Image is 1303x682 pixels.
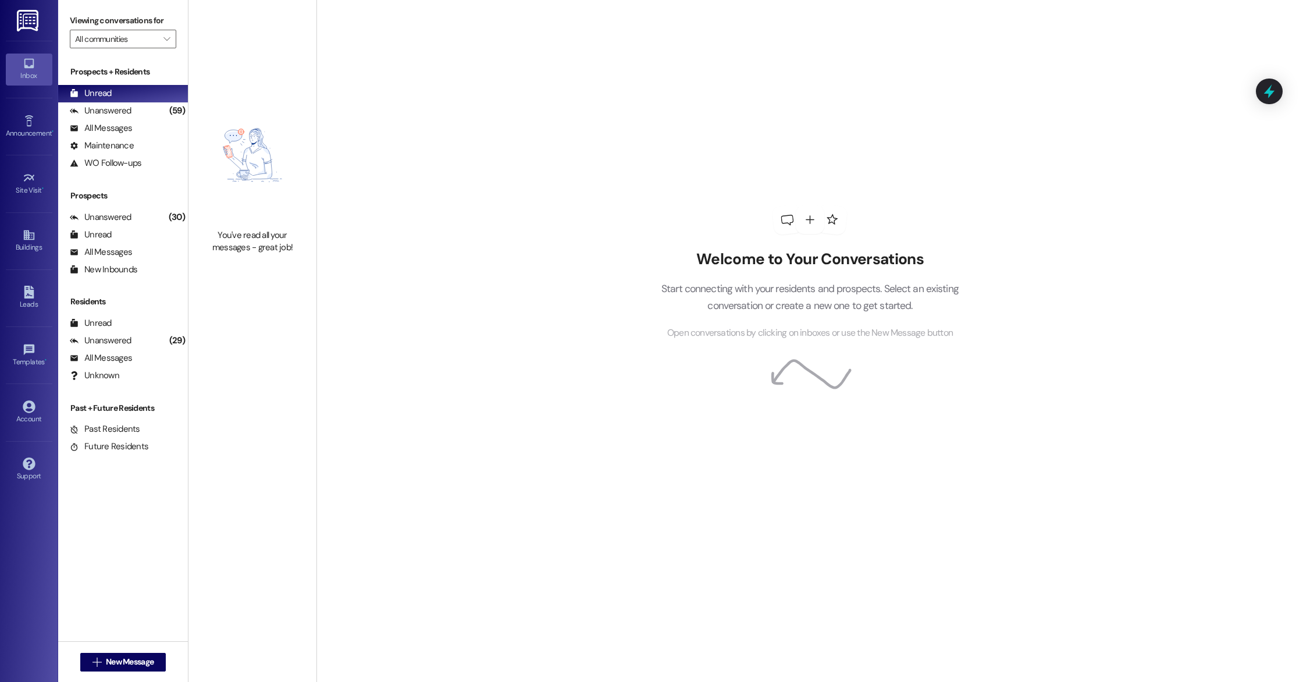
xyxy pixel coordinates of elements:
[166,208,188,226] div: (30)
[70,211,131,223] div: Unanswered
[45,356,47,364] span: •
[6,54,52,85] a: Inbox
[70,335,131,347] div: Unanswered
[643,280,976,314] p: Start connecting with your residents and prospects. Select an existing conversation or create a n...
[58,190,188,202] div: Prospects
[70,352,132,364] div: All Messages
[70,157,141,169] div: WO Follow-ups
[6,225,52,257] a: Buildings
[6,397,52,428] a: Account
[17,10,41,31] img: ResiDesk Logo
[643,250,976,269] h2: Welcome to Your Conversations
[201,229,304,254] div: You've read all your messages - great job!
[70,122,132,134] div: All Messages
[70,370,119,382] div: Unknown
[166,102,188,120] div: (59)
[70,246,132,258] div: All Messages
[42,184,44,193] span: •
[6,168,52,200] a: Site Visit •
[163,34,170,44] i: 
[6,340,52,371] a: Templates •
[70,441,148,453] div: Future Residents
[52,127,54,136] span: •
[70,105,131,117] div: Unanswered
[6,454,52,485] a: Support
[70,423,140,435] div: Past Residents
[70,140,134,152] div: Maintenance
[6,282,52,314] a: Leads
[58,402,188,414] div: Past + Future Residents
[166,332,188,350] div: (29)
[667,326,953,340] span: Open conversations by clicking on inboxes or use the New Message button
[92,658,101,667] i: 
[70,87,112,100] div: Unread
[75,30,158,48] input: All communities
[106,656,154,668] span: New Message
[70,264,137,276] div: New Inbounds
[58,66,188,78] div: Prospects + Residents
[70,12,176,30] label: Viewing conversations for
[58,296,188,308] div: Residents
[70,229,112,241] div: Unread
[70,317,112,329] div: Unread
[80,653,166,672] button: New Message
[201,87,304,223] img: empty-state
